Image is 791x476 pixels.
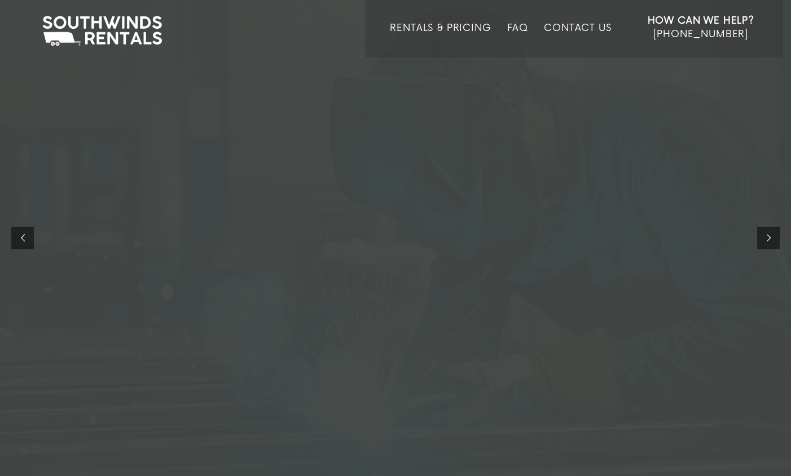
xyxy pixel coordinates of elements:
[390,23,491,58] a: Rentals & Pricing
[648,15,754,27] strong: How Can We Help?
[544,23,611,58] a: Contact Us
[37,14,168,49] img: Southwinds Rentals Logo
[653,29,748,40] span: [PHONE_NUMBER]
[507,23,529,58] a: FAQ
[648,14,754,49] a: How Can We Help? [PHONE_NUMBER]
